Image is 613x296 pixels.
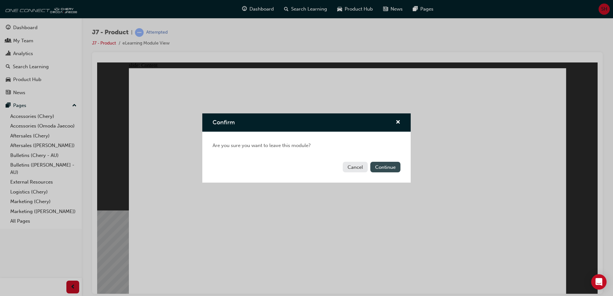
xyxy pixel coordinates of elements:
button: Continue [370,162,400,172]
div: Confirm [202,113,411,183]
div: Open Intercom Messenger [591,274,607,290]
span: Confirm [213,119,235,126]
button: cross-icon [396,119,400,127]
div: Are you sure you want to leave this module? [202,132,411,160]
button: Cancel [343,162,368,172]
span: cross-icon [396,120,400,126]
